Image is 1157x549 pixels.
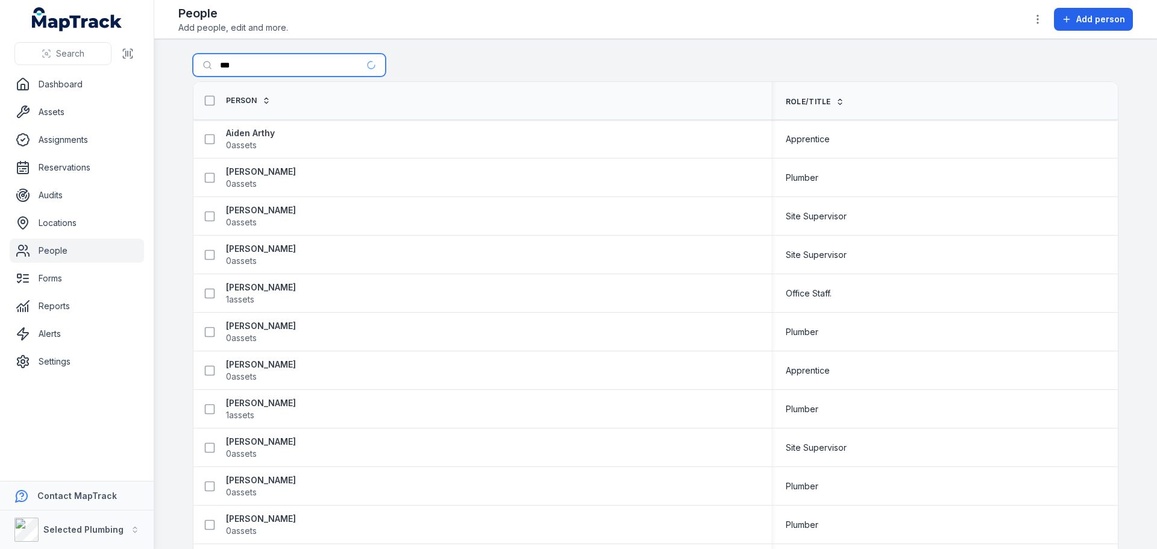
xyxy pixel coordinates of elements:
[226,332,257,344] span: 0 assets
[226,204,296,216] strong: [PERSON_NAME]
[226,359,296,371] strong: [PERSON_NAME]
[10,294,144,318] a: Reports
[10,322,144,346] a: Alerts
[226,166,296,190] a: [PERSON_NAME]0assets
[10,72,144,96] a: Dashboard
[226,281,296,293] strong: [PERSON_NAME]
[786,172,818,184] span: Plumber
[786,97,844,107] a: Role/Title
[226,525,257,537] span: 0 assets
[786,287,832,300] span: Office Staff.
[786,326,818,338] span: Plumber
[226,281,296,306] a: [PERSON_NAME]1assets
[226,96,271,105] a: Person
[226,448,257,460] span: 0 assets
[226,436,296,460] a: [PERSON_NAME]0assets
[226,127,275,139] strong: Aiden Arthy
[43,524,124,535] strong: Selected Plumbing
[226,486,257,498] span: 0 assets
[10,266,144,290] a: Forms
[178,22,288,34] span: Add people, edit and more.
[226,166,296,178] strong: [PERSON_NAME]
[226,293,254,306] span: 1 assets
[226,255,257,267] span: 0 assets
[226,178,257,190] span: 0 assets
[10,155,144,180] a: Reservations
[226,127,275,151] a: Aiden Arthy0assets
[786,365,830,377] span: Apprentice
[10,183,144,207] a: Audits
[37,491,117,501] strong: Contact MapTrack
[786,97,831,107] span: Role/Title
[1076,13,1125,25] span: Add person
[786,210,847,222] span: Site Supervisor
[14,42,111,65] button: Search
[786,403,818,415] span: Plumber
[786,442,847,454] span: Site Supervisor
[226,474,296,498] a: [PERSON_NAME]0assets
[10,239,144,263] a: People
[786,519,818,531] span: Plumber
[1054,8,1133,31] button: Add person
[32,7,122,31] a: MapTrack
[226,243,296,255] strong: [PERSON_NAME]
[226,474,296,486] strong: [PERSON_NAME]
[226,243,296,267] a: [PERSON_NAME]0assets
[226,409,254,421] span: 1 assets
[178,5,288,22] h2: People
[10,100,144,124] a: Assets
[226,371,257,383] span: 0 assets
[10,128,144,152] a: Assignments
[226,359,296,383] a: [PERSON_NAME]0assets
[56,48,84,60] span: Search
[226,513,296,525] strong: [PERSON_NAME]
[226,96,257,105] span: Person
[226,216,257,228] span: 0 assets
[786,133,830,145] span: Apprentice
[226,513,296,537] a: [PERSON_NAME]0assets
[226,139,257,151] span: 0 assets
[226,320,296,344] a: [PERSON_NAME]0assets
[10,211,144,235] a: Locations
[10,350,144,374] a: Settings
[786,249,847,261] span: Site Supervisor
[226,204,296,228] a: [PERSON_NAME]0assets
[226,320,296,332] strong: [PERSON_NAME]
[786,480,818,492] span: Plumber
[226,397,296,409] strong: [PERSON_NAME]
[226,397,296,421] a: [PERSON_NAME]1assets
[226,436,296,448] strong: [PERSON_NAME]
